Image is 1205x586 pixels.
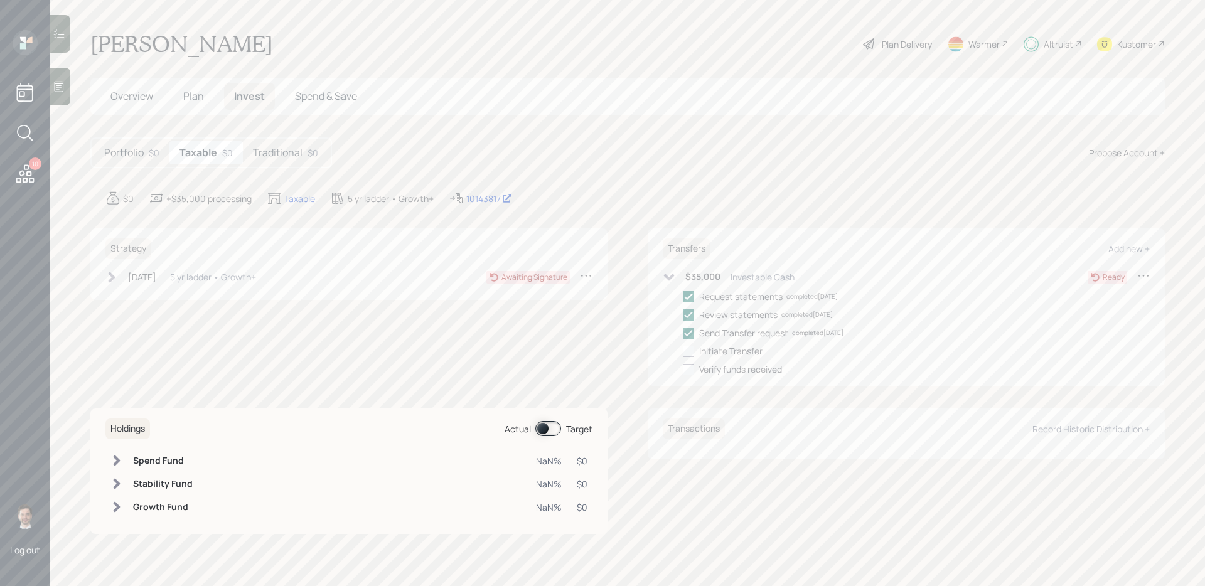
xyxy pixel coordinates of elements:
[501,272,567,283] div: Awaiting Signature
[577,501,587,514] div: $0
[90,30,273,58] h1: [PERSON_NAME]
[781,310,833,319] div: completed [DATE]
[685,272,720,282] h6: $35,000
[1103,272,1125,283] div: Ready
[968,38,1000,51] div: Warmer
[234,89,265,103] span: Invest
[1108,243,1150,255] div: Add new +
[663,418,725,439] h6: Transactions
[663,238,710,259] h6: Transfers
[786,292,838,301] div: completed [DATE]
[699,326,788,339] div: Send Transfer request
[183,89,204,103] span: Plan
[133,479,193,489] h6: Stability Fund
[105,238,151,259] h6: Strategy
[505,422,531,435] div: Actual
[699,290,783,303] div: Request statements
[882,38,932,51] div: Plan Delivery
[466,192,512,205] div: 10143817
[104,147,144,159] h5: Portfolio
[123,192,134,205] div: $0
[308,146,318,159] div: $0
[253,147,303,159] h5: Traditional
[577,477,587,491] div: $0
[29,157,41,170] div: 10
[222,146,233,159] div: $0
[110,89,153,103] span: Overview
[128,270,156,284] div: [DATE]
[133,455,193,466] h6: Spend Fund
[699,363,782,376] div: Verify funds received
[166,192,252,205] div: +$35,000 processing
[149,146,159,159] div: $0
[13,504,38,529] img: jonah-coleman-headshot.png
[295,89,357,103] span: Spend & Save
[10,544,40,556] div: Log out
[1032,423,1150,435] div: Record Historic Distribution +
[536,477,562,491] div: NaN%
[566,422,592,435] div: Target
[577,454,587,467] div: $0
[731,270,795,284] div: Investable Cash
[170,270,256,284] div: 5 yr ladder • Growth+
[536,454,562,467] div: NaN%
[699,308,778,321] div: Review statements
[792,328,843,338] div: completed [DATE]
[1044,38,1073,51] div: Altruist
[1117,38,1156,51] div: Kustomer
[699,344,763,358] div: Initiate Transfer
[284,192,315,205] div: Taxable
[1089,146,1165,159] div: Propose Account +
[348,192,434,205] div: 5 yr ladder • Growth+
[179,147,217,159] h5: Taxable
[105,418,150,439] h6: Holdings
[536,501,562,514] div: NaN%
[133,502,193,513] h6: Growth Fund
